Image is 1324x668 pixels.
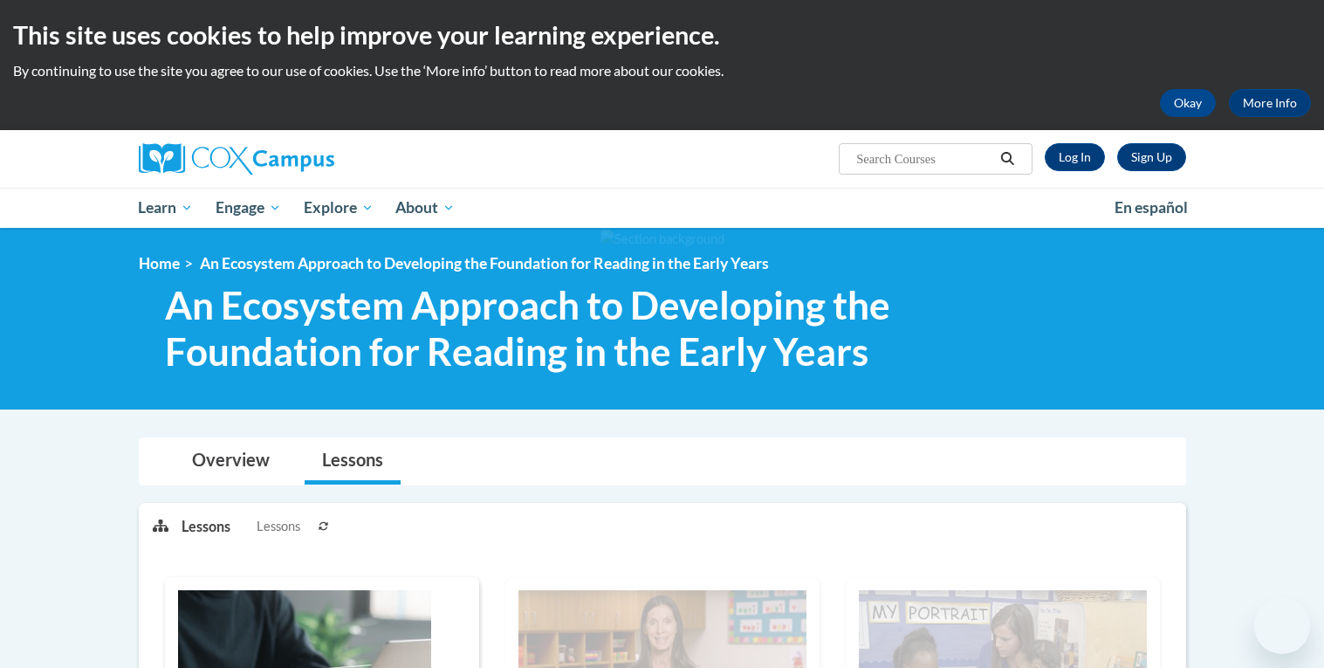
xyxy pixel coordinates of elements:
[292,188,385,228] a: Explore
[13,17,1311,52] h2: This site uses cookies to help improve your learning experience.
[854,148,994,169] input: Search Courses
[994,148,1020,169] button: Search
[1229,89,1311,117] a: More Info
[257,517,300,536] span: Lessons
[1117,143,1186,171] a: Register
[395,197,455,218] span: About
[175,438,287,485] a: Overview
[1254,598,1310,654] iframe: Button to launch messaging window
[384,188,466,228] a: About
[1115,198,1188,217] span: En español
[139,143,334,175] img: Cox Campus
[13,61,1311,80] p: By continuing to use the site you agree to our use of cookies. Use the ‘More info’ button to read...
[182,517,230,536] p: Lessons
[204,188,292,228] a: Engage
[600,230,724,249] img: Section background
[139,254,180,272] a: Home
[305,438,401,485] a: Lessons
[127,188,205,228] a: Learn
[139,143,470,175] a: Cox Campus
[200,254,769,272] span: An Ecosystem Approach to Developing the Foundation for Reading in the Early Years
[138,197,193,218] span: Learn
[304,197,374,218] span: Explore
[216,197,281,218] span: Engage
[1045,143,1105,171] a: Log In
[113,188,1212,228] div: Main menu
[1160,89,1216,117] button: Okay
[1103,189,1199,226] a: En español
[165,282,944,375] span: An Ecosystem Approach to Developing the Foundation for Reading in the Early Years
